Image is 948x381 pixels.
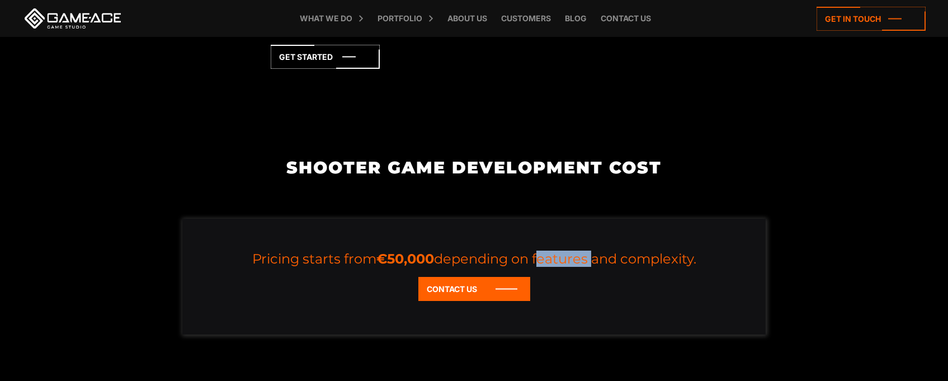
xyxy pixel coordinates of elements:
h3: Pricing starts from depending on features and complexity. [205,252,743,266]
a: Get started [271,45,380,69]
a: Get in touch [817,7,926,31]
strong: €50,000 [376,251,434,267]
h2: Shooter Game Development Cost [176,158,772,177]
a: Contact Us [418,277,530,301]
